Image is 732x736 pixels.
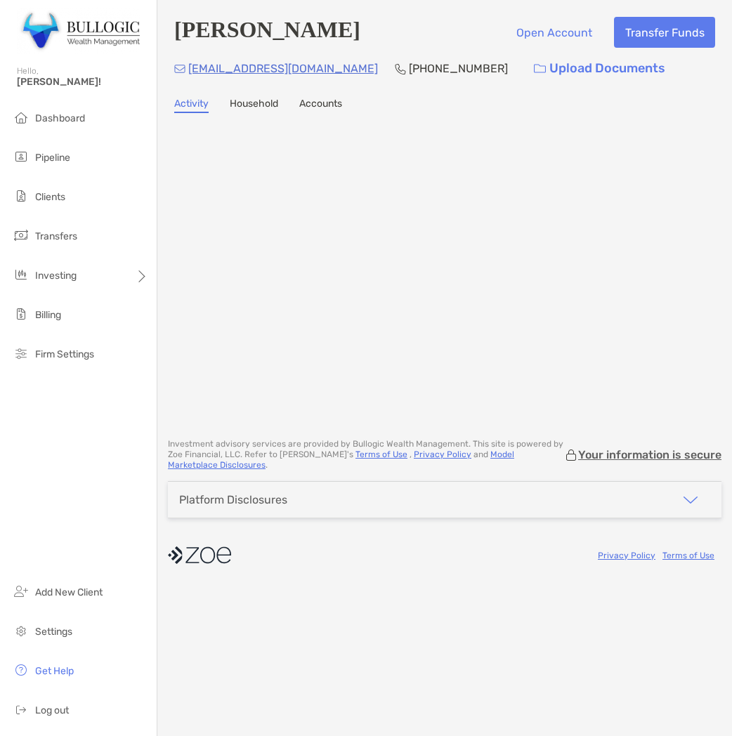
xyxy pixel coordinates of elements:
[35,348,94,360] span: Firm Settings
[35,112,85,124] span: Dashboard
[17,76,148,88] span: [PERSON_NAME]!
[13,345,30,362] img: firm-settings icon
[13,305,30,322] img: billing icon
[662,551,714,560] a: Terms of Use
[13,188,30,204] img: clients icon
[35,152,70,164] span: Pipeline
[13,622,30,639] img: settings icon
[13,662,30,678] img: get-help icon
[35,309,61,321] span: Billing
[35,191,65,203] span: Clients
[35,665,74,677] span: Get Help
[188,60,378,77] p: [EMAIL_ADDRESS][DOMAIN_NAME]
[35,270,77,282] span: Investing
[35,704,69,716] span: Log out
[174,98,209,113] a: Activity
[355,449,407,459] a: Terms of Use
[395,63,406,74] img: Phone Icon
[179,493,287,506] div: Platform Disclosures
[505,17,603,48] button: Open Account
[299,98,342,113] a: Accounts
[598,551,655,560] a: Privacy Policy
[230,98,278,113] a: Household
[13,266,30,283] img: investing icon
[168,539,231,571] img: company logo
[13,109,30,126] img: dashboard icon
[174,65,185,73] img: Email Icon
[13,583,30,600] img: add_new_client icon
[13,701,30,718] img: logout icon
[13,148,30,165] img: pipeline icon
[409,60,508,77] p: [PHONE_NUMBER]
[168,439,564,471] p: Investment advisory services are provided by Bullogic Wealth Management . This site is powered by...
[614,17,715,48] button: Transfer Funds
[578,448,721,461] p: Your information is secure
[174,17,360,48] h4: [PERSON_NAME]
[525,53,674,84] a: Upload Documents
[414,449,471,459] a: Privacy Policy
[35,626,72,638] span: Settings
[682,492,699,508] img: icon arrow
[35,230,77,242] span: Transfers
[35,586,103,598] span: Add New Client
[17,6,140,56] img: Zoe Logo
[13,227,30,244] img: transfers icon
[534,64,546,74] img: button icon
[168,449,514,470] a: Model Marketplace Disclosures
